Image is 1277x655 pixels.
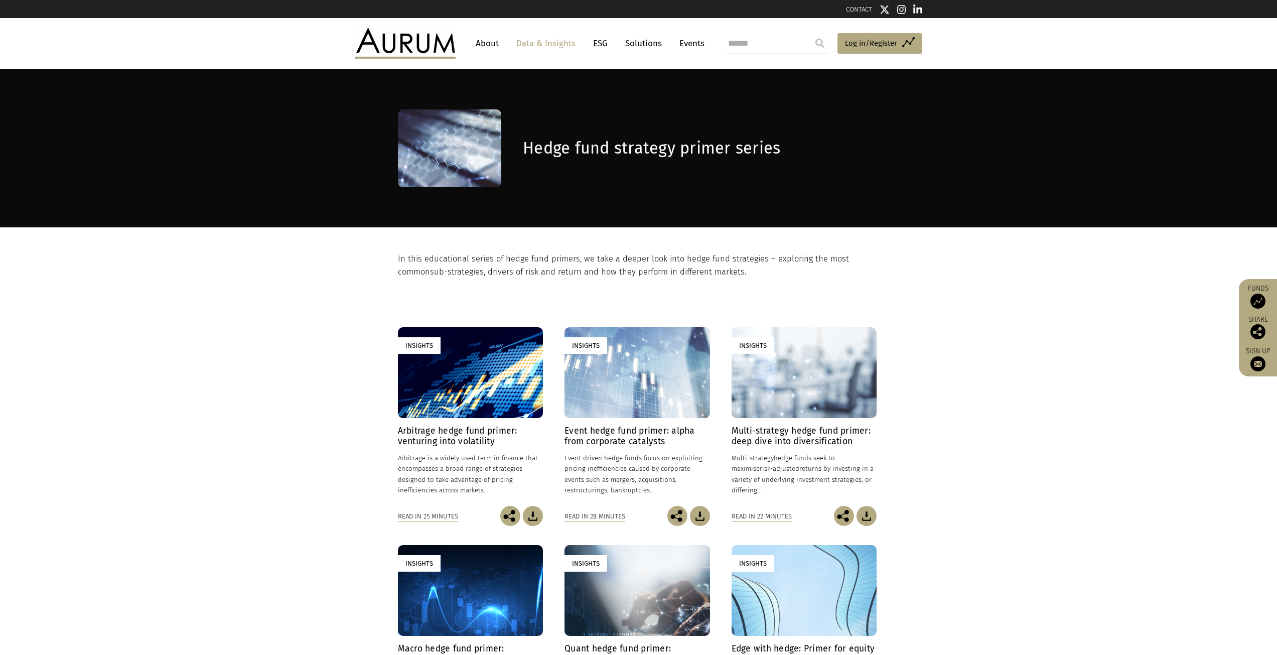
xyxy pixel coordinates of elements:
p: In this educational series of hedge fund primers, we take a deeper look into hedge fund strategie... [398,252,877,279]
div: Insights [398,555,441,572]
div: Share [1244,316,1272,339]
div: Read in 22 minutes [732,511,792,522]
img: Share this post [1250,324,1265,339]
span: Log in/Register [845,37,897,49]
img: Share this post [834,506,854,526]
a: CONTACT [846,6,872,13]
span: risk-adjusted [760,465,799,472]
img: Sign up to our newsletter [1250,356,1265,371]
img: Download Article [523,506,543,526]
a: Sign up [1244,347,1272,371]
div: Read in 25 minutes [398,511,458,522]
a: Funds [1244,284,1272,309]
img: Twitter icon [880,5,890,15]
p: hedge funds seek to maximise returns by investing in a variety of underlying investment strategie... [732,453,877,495]
img: Instagram icon [897,5,906,15]
p: Event driven hedge funds focus on exploiting pricing inefficiencies caused by corporate events su... [564,453,710,495]
img: Share this post [500,506,520,526]
a: Insights Multi-strategy hedge fund primer: deep dive into diversification Multi-strategyhedge fun... [732,327,877,506]
div: Insights [564,337,607,354]
img: Linkedin icon [913,5,922,15]
p: Arbitrage is a widely used term in finance that encompasses a broad range of strategies designed ... [398,453,543,495]
h4: Multi-strategy hedge fund primer: deep dive into diversification [732,426,877,447]
a: Data & Insights [511,34,581,53]
img: Access Funds [1250,294,1265,309]
span: sub-strategies [430,267,484,277]
img: Aurum [355,28,456,58]
h4: Arbitrage hedge fund primer: venturing into volatility [398,426,543,447]
img: Share this post [667,506,687,526]
div: Insights [732,337,774,354]
h1: Hedge fund strategy primer series [523,139,877,158]
span: Multi-strategy [732,454,774,462]
a: Insights Event hedge fund primer: alpha from corporate catalysts Event driven hedge funds focus o... [564,327,710,506]
img: Download Article [857,506,877,526]
h4: Event hedge fund primer: alpha from corporate catalysts [564,426,710,447]
div: Insights [732,555,774,572]
img: Download Article [690,506,710,526]
div: Insights [564,555,607,572]
a: Log in/Register [837,33,922,54]
a: Insights Arbitrage hedge fund primer: venturing into volatility Arbitrage is a widely used term i... [398,327,543,506]
a: Events [674,34,704,53]
div: Insights [398,337,441,354]
input: Submit [810,33,830,53]
a: About [471,34,504,53]
a: ESG [588,34,613,53]
div: Read in 28 minutes [564,511,625,522]
a: Solutions [620,34,667,53]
